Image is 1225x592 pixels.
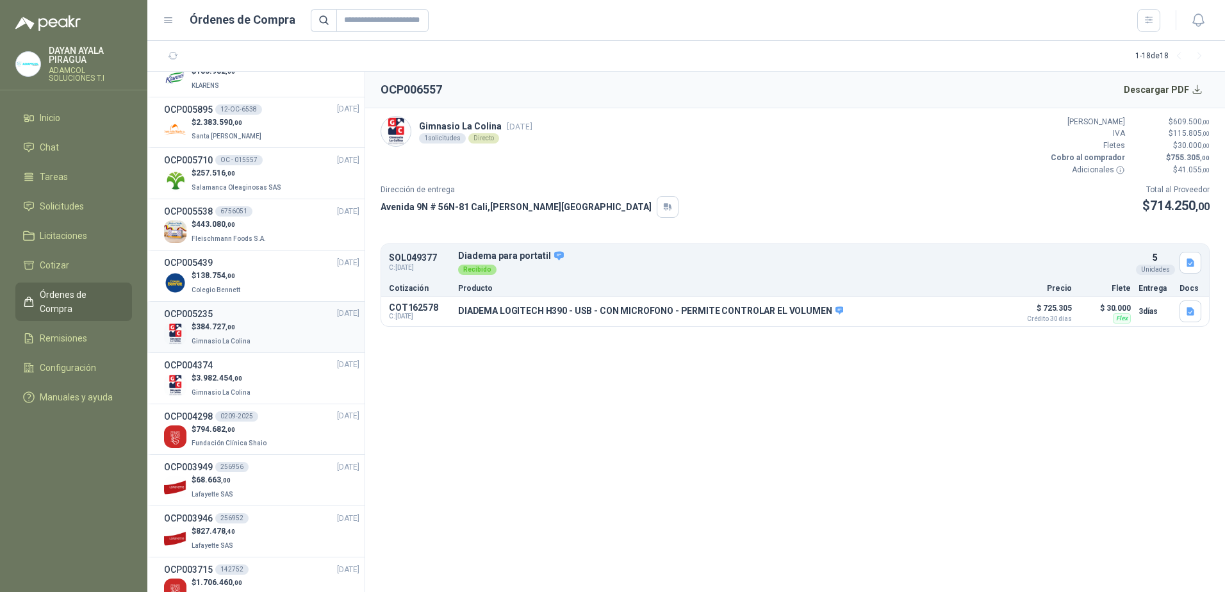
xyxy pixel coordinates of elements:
p: Docs [1180,284,1201,292]
a: Órdenes de Compra [15,283,132,321]
span: Lafayette SAS [192,491,233,498]
a: OCP00589512-OC-6538[DATE] Company Logo$2.383.590,00Santa [PERSON_NAME] [164,103,359,143]
span: 183.982 [196,67,235,76]
span: ,00 [233,579,242,586]
div: Recibido [458,265,497,275]
h3: OCP003946 [164,511,213,525]
span: 3.982.454 [196,374,242,382]
span: KLARENS [192,82,219,89]
p: $ [192,321,253,333]
span: 384.727 [196,322,235,331]
span: 794.682 [196,425,235,434]
span: Licitaciones [40,229,87,243]
span: 609.500 [1173,117,1210,126]
span: C: [DATE] [389,263,450,273]
span: ,00 [226,221,235,228]
span: [DATE] [337,564,359,576]
p: SOL049377 [389,253,450,263]
img: Company Logo [164,169,186,192]
span: Colegio Bennett [192,286,240,293]
a: OCP003946256952[DATE] Company Logo$827.478,40Lafayette SAS [164,511,359,552]
a: Configuración [15,356,132,380]
span: 115.805 [1173,129,1210,138]
p: [PERSON_NAME] [1048,116,1125,128]
span: [DATE] [337,461,359,473]
span: Solicitudes [40,199,84,213]
span: [DATE] [337,410,359,422]
p: Total al Proveedor [1142,184,1210,196]
a: Remisiones [15,326,132,350]
p: $ [192,218,268,231]
div: 142752 [215,564,249,575]
span: [DATE] [507,122,532,131]
span: Crédito 30 días [1008,316,1072,322]
span: 714.250 [1150,198,1210,213]
h3: OCP005439 [164,256,213,270]
span: 2.383.590 [196,118,242,127]
a: OCP005439[DATE] Company Logo$138.754,00Colegio Bennett [164,256,359,296]
span: Fundación Clínica Shaio [192,440,267,447]
p: Producto [458,284,1000,292]
a: Licitaciones [15,224,132,248]
span: Gimnasio La Colina [192,338,251,345]
a: Manuales y ayuda [15,385,132,409]
p: Precio [1008,284,1072,292]
p: $ [192,525,236,538]
p: $ [1133,164,1210,176]
span: ,00 [226,426,235,433]
h3: OCP005538 [164,204,213,218]
p: $ [192,474,236,486]
p: $ [192,577,269,589]
a: OCP004374[DATE] Company Logo$3.982.454,00Gimnasio La Colina [164,358,359,399]
span: 30.000 [1178,141,1210,150]
span: Tareas [40,170,68,184]
span: ,00 [226,324,235,331]
span: Configuración [40,361,96,375]
img: Company Logo [164,272,186,294]
p: Diadema para portatil [458,251,1131,262]
span: Gimnasio La Colina [192,389,251,396]
div: Unidades [1136,265,1175,275]
span: Chat [40,140,59,154]
a: OCP0042980209-2025[DATE] Company Logo$794.682,00Fundación Clínica Shaio [164,409,359,450]
span: 68.663 [196,475,231,484]
span: ,00 [1202,167,1210,174]
span: ,00 [1202,130,1210,137]
div: 1 - 18 de 18 [1135,46,1210,67]
span: ,00 [1202,119,1210,126]
span: C: [DATE] [389,313,450,320]
a: OCP00620150725[DATE] Company Logo$183.982,00KLARENS [164,51,359,92]
p: DIADEMA LOGITECH H390 - USB - CON MICROFONO - PERMITE CONTROLAR EL VOLUMEN [458,306,843,317]
p: Adicionales [1048,164,1125,176]
span: Fleischmann Foods S.A. [192,235,266,242]
p: $ [192,167,284,179]
a: OCP005710OC - 015557[DATE] Company Logo$257.516,00Salamanca Oleaginosas SAS [164,153,359,193]
p: Cotización [389,284,450,292]
p: Flete [1080,284,1131,292]
img: Company Logo [16,52,40,76]
h2: OCP006557 [381,81,442,99]
img: Company Logo [164,476,186,498]
p: $ [192,270,243,282]
p: $ [1133,152,1210,164]
span: [DATE] [337,103,359,115]
h3: OCP004374 [164,358,213,372]
div: 256952 [215,513,249,523]
span: 827.478 [196,527,235,536]
p: Avenida 9N # 56N-81 Cali , [PERSON_NAME][GEOGRAPHIC_DATA] [381,200,652,214]
span: [DATE] [337,359,359,371]
h3: OCP003949 [164,460,213,474]
p: COT162578 [389,302,450,313]
a: OCP005235[DATE] Company Logo$384.727,00Gimnasio La Colina [164,307,359,347]
p: $ 725.305 [1008,300,1072,322]
p: $ [192,117,264,129]
h3: OCP004298 [164,409,213,423]
span: 755.305 [1171,153,1210,162]
span: ,00 [221,477,231,484]
img: Company Logo [164,220,186,243]
p: 3 días [1139,304,1172,319]
span: 443.080 [196,220,235,229]
h3: OCP003715 [164,563,213,577]
div: 1 solicitudes [419,133,466,144]
span: Salamanca Oleaginosas SAS [192,184,281,191]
